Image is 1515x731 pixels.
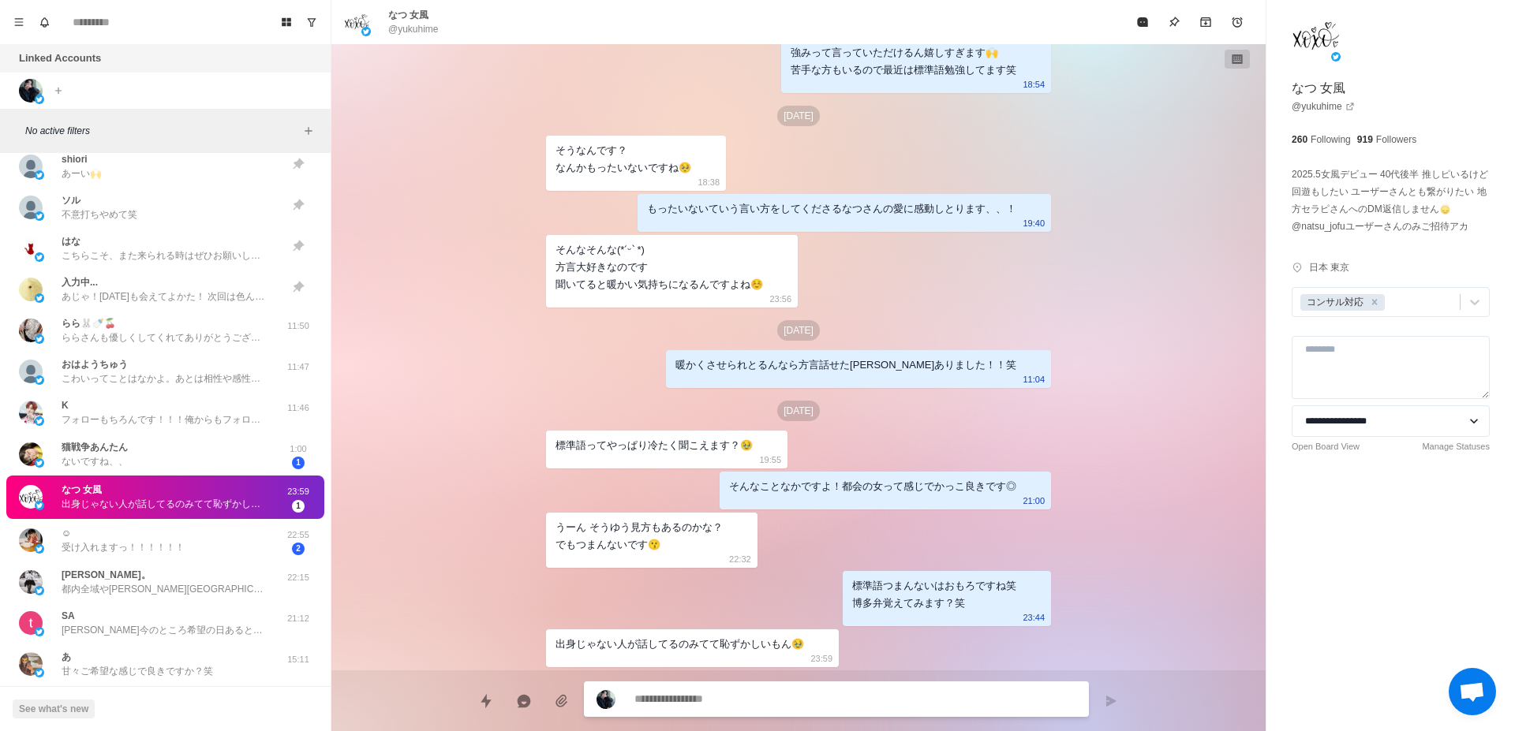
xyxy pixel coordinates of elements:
[62,398,69,412] p: K
[279,528,318,542] p: 22:55
[769,290,791,308] p: 23:56
[6,9,32,35] button: Menu
[1302,294,1366,311] div: コンサル対応
[1292,166,1490,235] p: 2025.5女風デビュー 40代後半 推しピいるけど回遊もしたい ユーザーさんとも繋がりたい 地方セラピさんへのDM返信しません🙂‍↕️ @natsu_jofuユーザーさんのみご招待アカ
[19,155,43,178] img: picture
[62,497,267,511] p: 出身じゃない人が話してるのみてて恥ずかしいもん🥹
[1376,132,1416,147] p: Followers
[35,416,44,426] img: picture
[62,248,267,263] p: こちらこそ、また来られる時はぜひお願いします😊
[62,440,128,454] p: 猫戦争あんたん
[279,612,318,625] p: 21:12
[647,200,1016,218] div: もったいないていう言い方をしてくださるなつさんの愛に感動しとります、、！
[791,44,1016,79] div: 強みって言っていただけるん嬉しすぎます🙌 苦手な方もいるので最近は標準語勉強してます笑
[810,650,832,667] p: 23:59
[19,442,43,466] img: picture
[1422,440,1490,453] a: Manage Statuses
[1095,685,1127,717] button: Send message
[1023,214,1045,232] p: 19:40
[19,319,43,342] img: picture
[62,234,80,248] p: はな
[62,371,267,386] p: こわいってことはなかよ。あとは相性や感性の合うキャストと巡り合えるかやなかろか◎
[279,571,318,584] p: 22:15
[62,152,88,166] p: shiori
[19,528,43,552] img: picture
[729,478,1016,495] div: そんなことなかですよ！都会の女って感じでかっこ良きです◎
[19,50,101,66] p: Linked Accounts
[361,27,371,36] img: picture
[35,293,44,303] img: picture
[279,485,318,498] p: 23:59
[62,193,80,207] p: ソル
[62,650,71,664] p: あ
[49,81,68,100] button: Add account
[19,652,43,676] img: picture
[1292,99,1355,114] a: @yukuhime
[555,437,753,454] div: 標準語ってやっぱり冷たく聞こえます？🥹
[62,582,267,596] p: 都内全域や[PERSON_NAME][GEOGRAPHIC_DATA]までお呼びいただくことありますよ！[GEOGRAPHIC_DATA]全然大丈夫です！◎
[25,124,299,138] p: No active filters
[508,685,540,717] button: Reply with AI
[19,237,43,260] img: picture
[292,457,305,469] span: 1
[759,451,781,468] p: 19:55
[19,278,43,301] img: picture
[279,401,318,415] p: 11:46
[62,330,267,345] p: ららさんも優しくしてくれてありがとうございます🙌
[279,653,318,666] p: 15:11
[62,289,267,304] p: あじゃ！[DATE]も会えてよかた！ 次回は色んな場所と姿勢ね笑 また会いたい！
[777,401,820,421] p: [DATE]
[777,106,820,126] p: [DATE]
[62,316,116,330] p: らら🐰🍼🍒
[555,636,804,653] div: 出身じゃない人が話してるのみてて恥ずかしいもん🥹
[1023,609,1045,626] p: 23:44
[388,22,439,36] p: @yukuhime
[62,166,102,181] p: あーい🙌
[35,211,44,221] img: picture
[62,526,71,540] p: ☺︎
[13,699,95,718] button: See what's new
[19,611,43,635] img: picture
[19,79,43,103] img: picture
[292,543,305,555] span: 2
[62,483,102,497] p: なつ 女風
[19,196,43,219] img: picture
[279,360,318,374] p: 11:47
[1366,294,1383,311] div: Remove コンサル対応
[299,9,324,35] button: Show unread conversations
[35,252,44,262] img: picture
[555,142,691,177] div: そうなんです？ なんかもったいないですね🥺
[388,8,428,22] p: なつ 女風
[729,550,751,568] p: 22:32
[35,544,44,554] img: picture
[1357,132,1373,147] p: 919
[35,458,44,468] img: picture
[35,170,44,180] img: picture
[1331,52,1341,62] img: picture
[1023,76,1045,93] p: 18:54
[32,9,57,35] button: Notifications
[19,401,43,424] img: picture
[1158,6,1190,38] button: Pin
[1292,13,1339,60] img: picture
[470,685,502,717] button: Quick replies
[279,442,318,456] p: 1:00
[1221,6,1253,38] button: Add reminder
[35,501,44,510] img: picture
[62,568,151,582] p: [PERSON_NAME]。
[698,173,720,191] p: 18:38
[675,356,1016,374] div: 暖かくさせられとるんなら方言話せた[PERSON_NAME]ありました！！笑
[279,319,318,333] p: 11:50
[1292,79,1345,98] p: なつ 女風
[62,207,137,222] p: 不意打ちやめて笑
[1023,371,1045,388] p: 11:04
[62,609,75,623] p: SA
[274,9,299,35] button: Board View
[1023,492,1045,509] p: 21:00
[299,121,318,140] button: Add filters
[1127,6,1158,38] button: Mark as read
[35,627,44,636] img: picture
[62,275,98,289] p: 入力中...
[19,485,43,509] img: picture
[35,668,44,677] img: picture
